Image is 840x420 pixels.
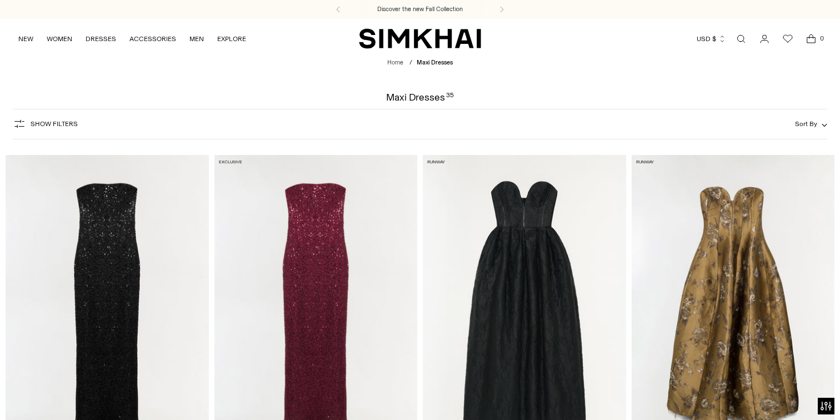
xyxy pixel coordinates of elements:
button: Show Filters [13,115,78,133]
a: EXPLORE [217,27,246,51]
span: 0 [817,33,827,43]
span: Sort By [795,120,817,128]
h1: Maxi Dresses [386,92,453,102]
a: Open cart modal [800,28,822,50]
a: DRESSES [86,27,116,51]
a: MEN [189,27,204,51]
a: Discover the new Fall Collection [377,5,463,14]
a: Wishlist [777,28,799,50]
nav: breadcrumbs [387,58,453,68]
a: SIMKHAI [359,28,481,49]
a: Home [387,59,403,66]
a: ACCESSORIES [129,27,176,51]
span: Show Filters [31,120,78,128]
button: USD $ [697,27,726,51]
a: WOMEN [47,27,72,51]
div: / [409,58,412,68]
span: Maxi Dresses [417,59,453,66]
a: NEW [18,27,33,51]
button: Sort By [795,118,827,130]
div: 35 [446,92,454,102]
a: Open search modal [730,28,752,50]
a: Go to the account page [753,28,776,50]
